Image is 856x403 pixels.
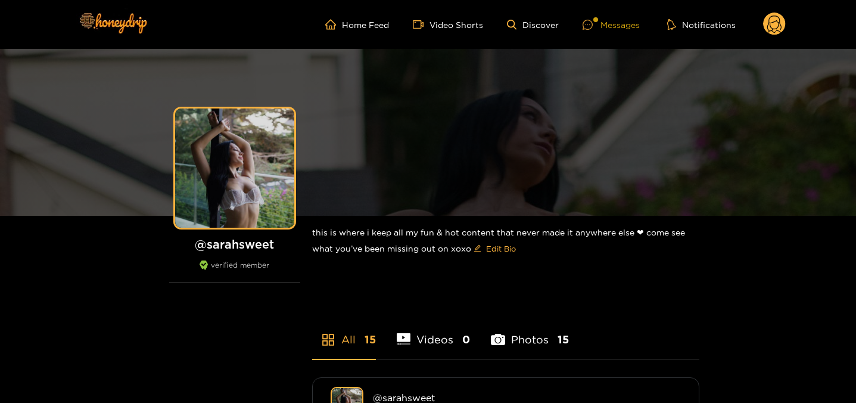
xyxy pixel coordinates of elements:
[312,216,699,268] div: this is where i keep all my fun & hot content that never made it anywhere else ❤︎︎ come see what ...
[373,392,681,403] div: @ sarahsweet
[325,19,342,30] span: home
[397,305,471,359] li: Videos
[583,18,640,32] div: Messages
[413,19,429,30] span: video-camera
[169,237,300,252] h1: @ sarahsweet
[325,19,389,30] a: Home Feed
[312,305,376,359] li: All
[413,19,483,30] a: Video Shorts
[507,20,559,30] a: Discover
[365,332,376,347] span: 15
[321,333,335,347] span: appstore
[169,261,300,283] div: verified member
[471,239,518,258] button: editEdit Bio
[491,305,569,359] li: Photos
[664,18,739,30] button: Notifications
[486,243,516,255] span: Edit Bio
[462,332,470,347] span: 0
[558,332,569,347] span: 15
[474,244,481,253] span: edit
